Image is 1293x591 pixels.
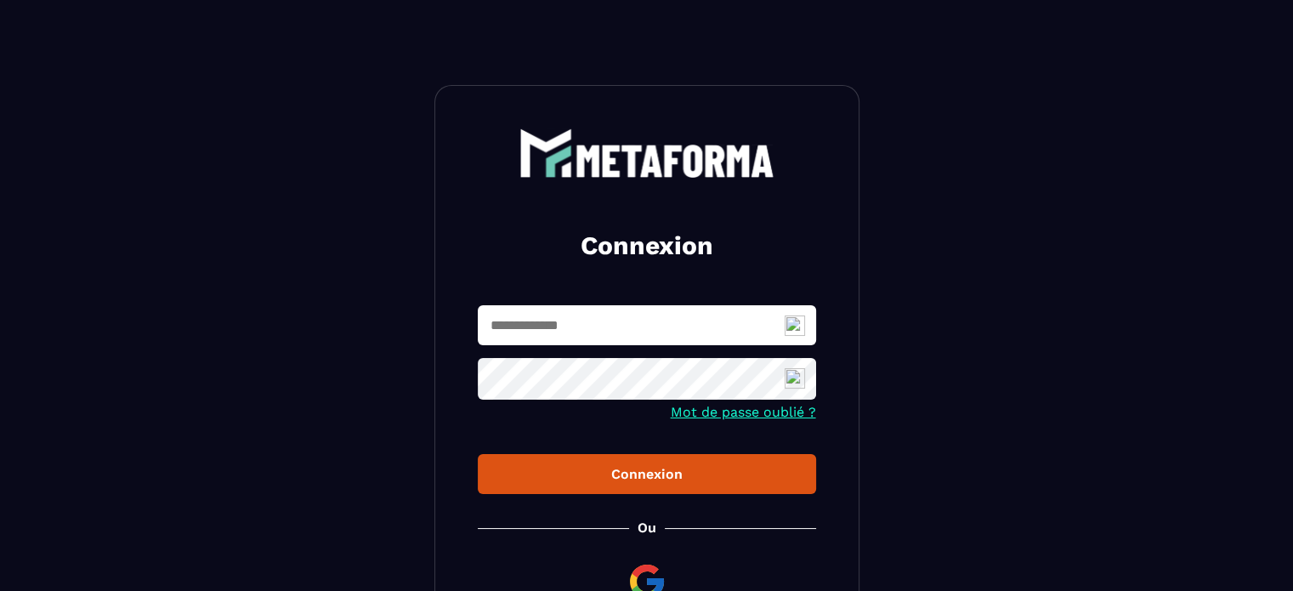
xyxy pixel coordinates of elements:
h2: Connexion [498,229,796,263]
button: Connexion [478,454,816,494]
img: npw-badge-icon.svg [785,368,805,389]
a: logo [478,128,816,178]
img: logo [519,128,774,178]
div: Connexion [491,466,802,482]
p: Ou [638,520,656,536]
img: npw-badge-icon.svg [785,315,805,336]
a: Mot de passe oublié ? [671,404,816,420]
